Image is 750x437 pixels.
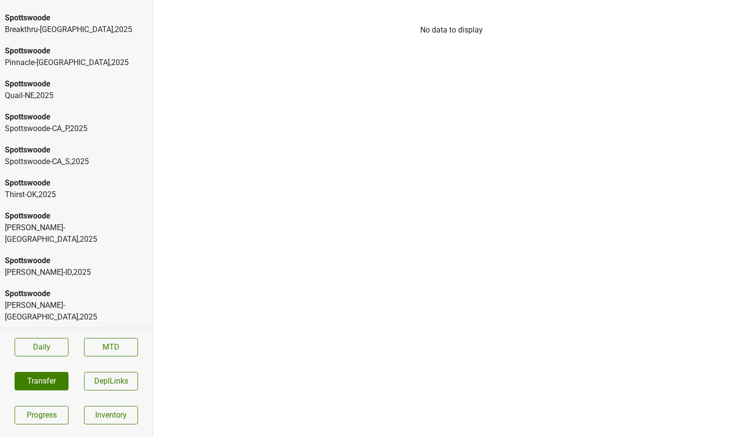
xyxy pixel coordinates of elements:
div: [PERSON_NAME]-[GEOGRAPHIC_DATA] , 2025 [5,300,148,323]
div: Spottswoode [5,288,148,300]
div: Spottswoode-CA_P , 2025 [5,123,148,134]
div: Spottswoode [5,111,148,123]
div: No data to display [153,24,750,36]
div: Spottswoode [5,45,148,57]
div: [PERSON_NAME]-ID , 2025 [5,267,148,278]
div: Spottswoode [5,144,148,156]
div: [PERSON_NAME]-[GEOGRAPHIC_DATA] , 2025 [5,222,148,245]
div: Pinnacle-[GEOGRAPHIC_DATA] , 2025 [5,57,148,68]
div: Spottswoode [5,255,148,267]
div: Spottswoode-CA_S , 2025 [5,156,148,168]
button: Transfer [15,372,68,390]
a: Daily [15,338,68,356]
div: Thirst-OK , 2025 [5,189,148,201]
div: Quail-NE , 2025 [5,90,148,101]
div: Spottswoode [5,78,148,90]
div: Spottswoode [5,177,148,189]
a: Inventory [84,406,138,424]
a: MTD [84,338,138,356]
div: Breakthru-[GEOGRAPHIC_DATA] , 2025 [5,24,148,35]
div: Spottswoode [5,210,148,222]
button: DeplLinks [84,372,138,390]
a: Progress [15,406,68,424]
div: Spottswoode [5,12,148,24]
